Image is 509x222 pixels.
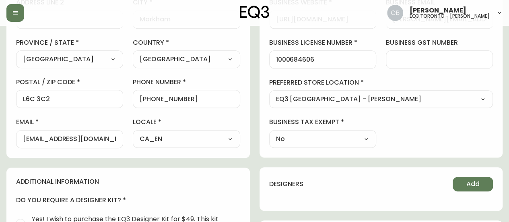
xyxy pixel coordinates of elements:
[269,78,493,87] label: preferred store location
[16,38,123,47] label: province / state
[133,38,240,47] label: country
[410,7,466,14] span: [PERSON_NAME]
[16,196,240,205] h4: do you require a designer kit?
[387,5,403,21] img: 8e0065c524da89c5c924d5ed86cfe468
[410,14,490,19] h5: eq3 toronto - [PERSON_NAME]
[466,180,480,189] span: Add
[133,78,240,87] label: phone number
[16,177,240,186] h4: additional information
[133,118,240,127] label: locale
[16,78,123,87] label: postal / zip code
[16,118,123,127] label: email
[269,118,376,127] label: business tax exempt
[269,38,376,47] label: business license number
[386,38,493,47] label: business gst number
[240,6,270,19] img: logo
[269,180,303,189] h4: designers
[453,177,493,191] button: Add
